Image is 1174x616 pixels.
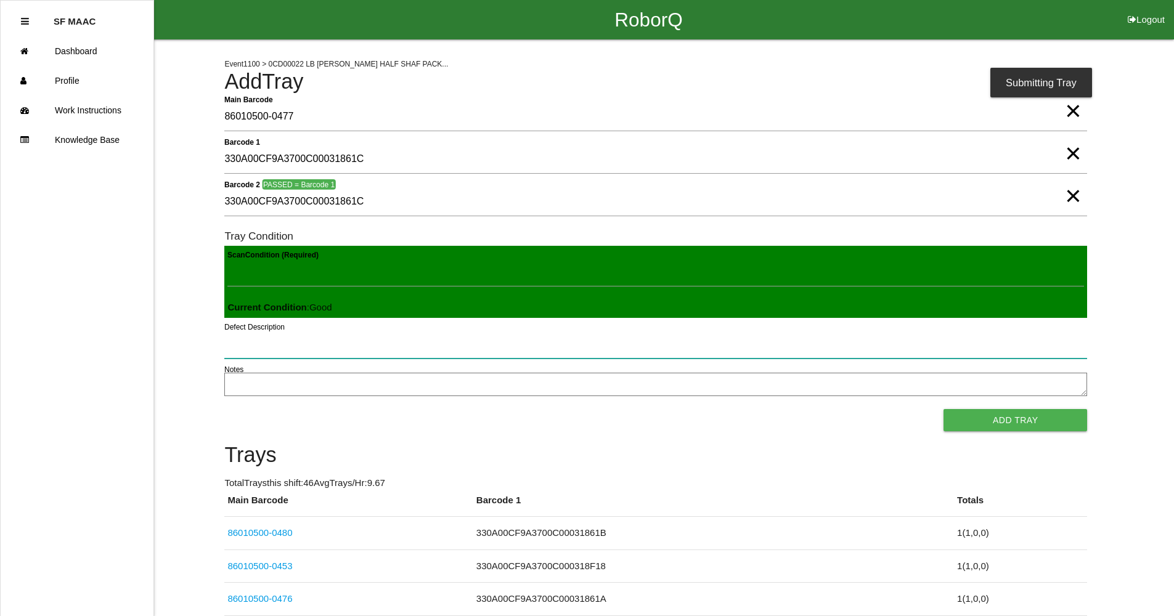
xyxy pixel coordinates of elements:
td: 1 ( 1 , 0 , 0 ) [954,583,1087,616]
label: Defect Description [224,322,285,333]
th: Main Barcode [224,493,473,517]
p: Total Trays this shift: 46 Avg Trays /Hr: 9.67 [224,476,1087,490]
div: Close [21,7,29,36]
b: Main Barcode [224,95,273,103]
a: 86010500-0476 [227,593,292,604]
span: Clear Input [1065,86,1081,111]
h4: Add Tray [224,70,1087,94]
a: 86010500-0480 [227,527,292,538]
th: Barcode 1 [473,493,954,517]
input: Required [224,103,1087,131]
a: Dashboard [1,36,153,66]
b: Scan Condition (Required) [227,251,319,259]
b: Barcode 1 [224,137,260,146]
a: Work Instructions [1,95,153,125]
td: 1 ( 1 , 0 , 0 ) [954,517,1087,550]
a: Profile [1,66,153,95]
a: Knowledge Base [1,125,153,155]
span: Clear Input [1065,129,1081,153]
td: 330A00CF9A3700C00031861A [473,583,954,616]
td: 1 ( 1 , 0 , 0 ) [954,549,1087,583]
label: Notes [224,364,243,375]
th: Totals [954,493,1087,517]
span: PASSED = Barcode 1 [263,179,336,190]
b: Current Condition [227,302,306,312]
td: 330A00CF9A3700C000318F18 [473,549,954,583]
button: Add Tray [944,409,1087,431]
span: Clear Input [1065,171,1081,196]
h4: Trays [224,444,1087,467]
span: : Good [227,302,332,312]
p: SF MAAC [54,7,96,26]
a: 86010500-0453 [227,561,292,571]
b: Barcode 2 [224,180,260,188]
span: Event 1100 > 0CD00022 LB [PERSON_NAME] HALF SHAF PACK... [224,60,448,68]
div: Submitting Tray [990,68,1092,97]
td: 330A00CF9A3700C00031861B [473,517,954,550]
h6: Tray Condition [224,230,1087,242]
